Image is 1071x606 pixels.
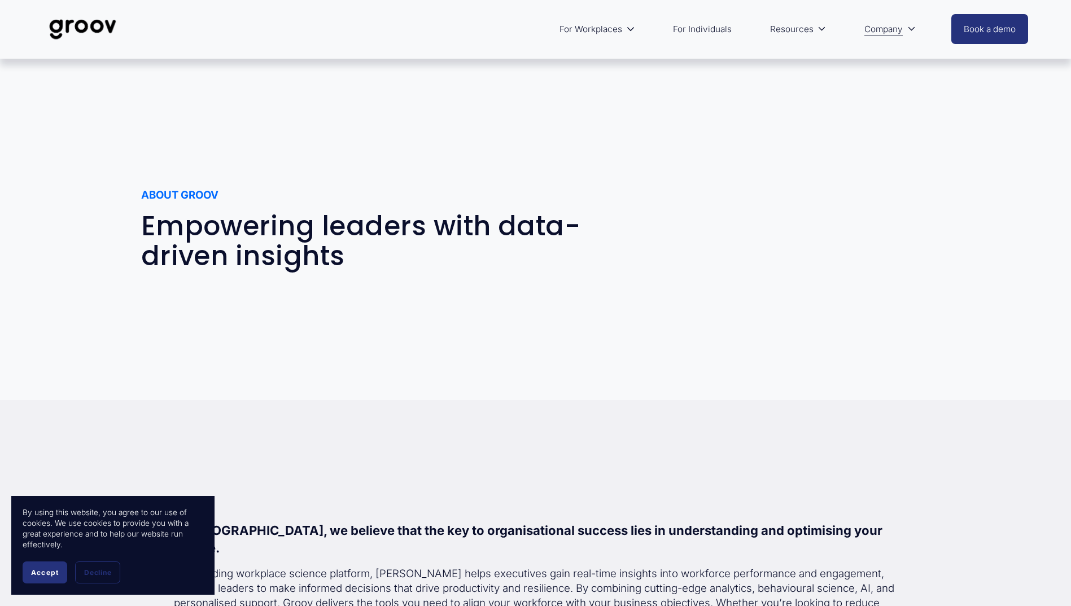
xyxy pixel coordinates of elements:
[43,11,123,48] img: Groov | Workplace Science Platform | Unlock Performance | Drive Results
[23,561,67,583] button: Accept
[951,14,1028,44] a: Book a demo
[11,496,215,595] section: Cookie banner
[174,523,885,555] strong: At [GEOGRAPHIC_DATA], we believe that the key to organisational success lies in understanding and...
[84,568,111,577] span: Decline
[23,507,203,550] p: By using this website, you agree to our use of cookies. We use cookies to provide you with a grea...
[859,16,921,43] a: folder dropdown
[764,16,832,43] a: folder dropdown
[75,561,120,583] button: Decline
[770,21,814,37] span: Resources
[667,16,737,43] a: For Individuals
[141,188,218,201] strong: ABOUT GROOV
[559,21,622,37] span: For Workplaces
[554,16,641,43] a: folder dropdown
[31,568,59,577] span: Accept
[141,207,581,275] span: Empowering leaders with data-driven insights
[864,21,903,37] span: Company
